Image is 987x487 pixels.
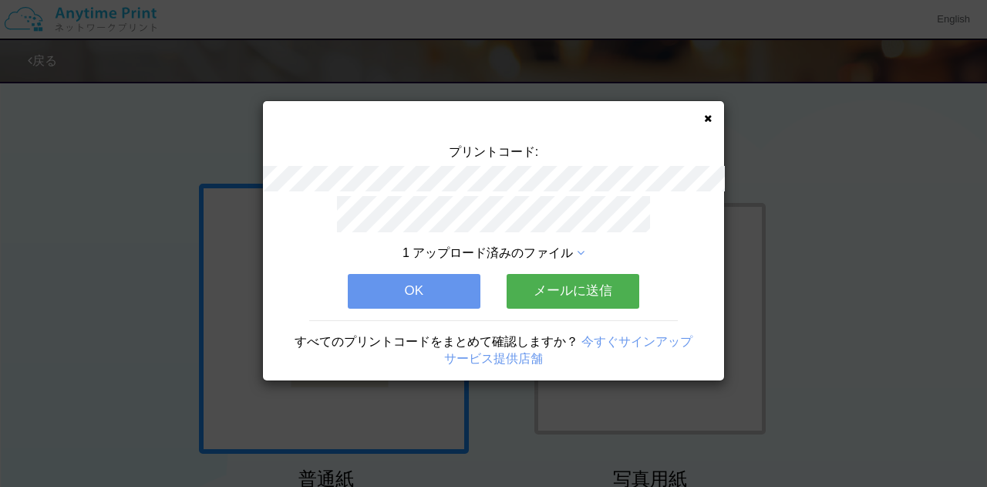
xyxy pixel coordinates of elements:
[295,335,578,348] span: すべてのプリントコードをまとめて確認しますか？
[403,246,573,259] span: 1 アップロード済みのファイル
[581,335,692,348] a: 今すぐサインアップ
[507,274,639,308] button: メールに送信
[348,274,480,308] button: OK
[449,145,538,158] span: プリントコード:
[444,352,543,365] a: サービス提供店舗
